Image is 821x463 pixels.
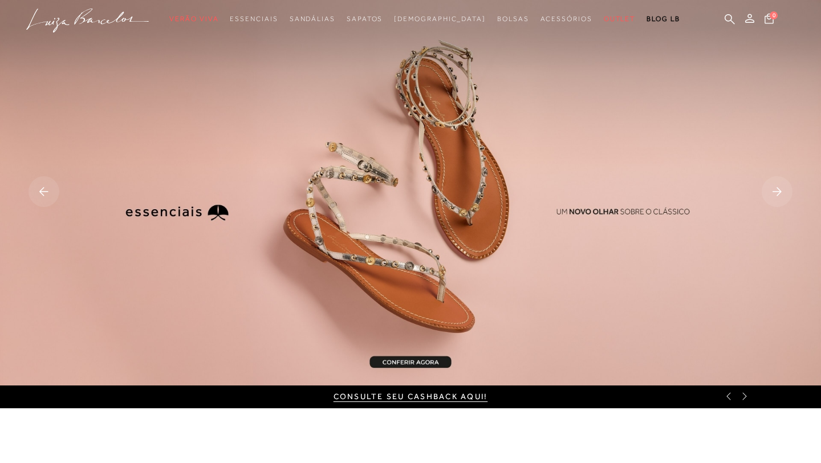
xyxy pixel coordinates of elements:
span: Bolsas [497,15,529,23]
span: Essenciais [230,15,278,23]
span: Verão Viva [169,15,218,23]
a: noSubCategoriesText [394,9,486,30]
span: [DEMOGRAPHIC_DATA] [394,15,486,23]
a: categoryNavScreenReaderText [604,9,636,30]
span: Outlet [604,15,636,23]
span: BLOG LB [647,15,680,23]
span: Sandálias [290,15,335,23]
span: 0 [770,11,778,19]
a: categoryNavScreenReaderText [169,9,218,30]
a: categoryNavScreenReaderText [230,9,278,30]
span: Acessórios [540,15,592,23]
button: 0 [761,13,777,28]
a: categoryNavScreenReaderText [290,9,335,30]
a: categoryNavScreenReaderText [347,9,383,30]
a: categoryNavScreenReaderText [497,9,529,30]
a: categoryNavScreenReaderText [540,9,592,30]
a: BLOG LB [647,9,680,30]
a: CONSULTE SEU CASHBACK AQUI! [334,392,487,401]
span: Sapatos [347,15,383,23]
